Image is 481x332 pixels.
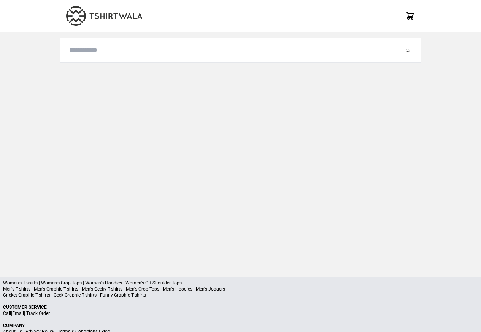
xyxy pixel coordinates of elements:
[26,311,50,316] a: Track Order
[12,311,24,316] a: Email
[3,280,478,286] p: Women's T-shirts | Women's Crop Tops | Women's Hoodies | Women's Off Shoulder Tops
[404,46,412,55] button: Submit your search query.
[3,286,478,292] p: Men's T-shirts | Men's Graphic T-shirts | Men's Geeky T-shirts | Men's Crop Tops | Men's Hoodies ...
[3,322,478,329] p: Company
[3,310,478,316] p: | |
[3,311,11,316] a: Call
[3,292,478,298] p: Cricket Graphic T-shirts | Geek Graphic T-shirts | Funny Graphic T-shirts |
[3,304,478,310] p: Customer Service
[66,6,142,26] img: TW-LOGO-400-104.png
